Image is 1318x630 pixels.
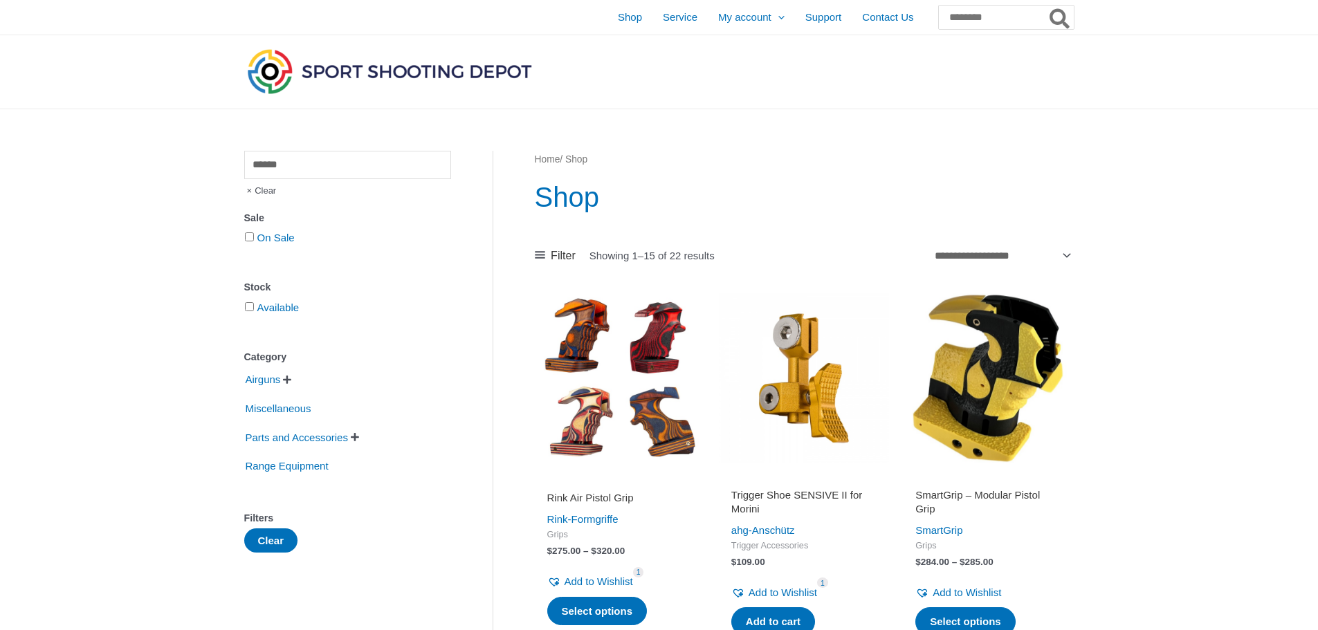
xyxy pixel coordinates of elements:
[731,472,877,488] iframe: Customer reviews powered by Trustpilot
[915,583,1001,602] a: Add to Wishlist
[547,572,633,591] a: Add to Wishlist
[244,277,451,297] div: Stock
[244,402,313,414] a: Miscellaneous
[583,546,589,556] span: –
[915,557,921,567] span: $
[244,459,330,471] a: Range Equipment
[915,540,1061,552] span: Grips
[591,546,596,556] span: $
[565,575,633,587] span: Add to Wishlist
[731,540,877,552] span: Trigger Accessories
[547,491,693,505] h2: Rink Air Pistol Grip
[731,524,795,536] a: ahg-Anschütz
[731,488,877,515] h2: Trigger Shoe SENSIVE II for Morini
[547,546,553,556] span: $
[551,245,576,266] span: Filter
[257,302,300,313] a: Available
[547,597,648,626] a: Select options for “Rink Air Pistol Grip”
[547,529,693,541] span: Grips
[257,232,295,243] a: On Sale
[731,488,877,521] a: Trigger Shoe SENSIVE II for Morini
[915,557,949,567] bdi: 284.00
[731,583,817,602] a: Add to Wishlist
[244,426,349,450] span: Parts and Accessories
[903,293,1073,463] img: SmartGrip - Modular Pistol Grip
[283,375,291,385] span: 
[915,488,1061,515] h2: SmartGrip – Modular Pistol Grip
[589,250,715,261] p: Showing 1–15 of 22 results
[244,528,298,553] button: Clear
[535,245,576,266] a: Filter
[244,208,451,228] div: Sale
[535,178,1074,216] h1: Shop
[933,586,1001,598] span: Add to Wishlist
[547,546,581,556] bdi: 275.00
[731,557,765,567] bdi: 109.00
[915,524,962,536] a: SmartGrip
[960,557,994,567] bdi: 285.00
[244,46,535,97] img: Sport Shooting Depot
[244,430,349,442] a: Parts and Accessories
[535,154,560,165] a: Home
[633,567,644,577] span: 1
[244,179,277,203] span: Clear
[244,454,330,478] span: Range Equipment
[245,302,254,311] input: Available
[1047,6,1074,29] button: Search
[817,577,828,588] span: 1
[244,368,282,391] span: Airguns
[930,244,1074,267] select: Shop order
[915,472,1061,488] iframe: Customer reviews powered by Trustpilot
[547,513,619,525] a: Rink-Formgriffe
[749,586,817,598] span: Add to Wishlist
[731,557,737,567] span: $
[915,488,1061,521] a: SmartGrip – Modular Pistol Grip
[244,373,282,385] a: Airguns
[535,151,1074,169] nav: Breadcrumb
[244,347,451,367] div: Category
[244,397,313,420] span: Miscellaneous
[244,508,451,528] div: Filters
[591,546,625,556] bdi: 320.00
[952,557,958,567] span: –
[351,432,359,442] span: 
[547,472,693,488] iframe: Customer reviews powered by Trustpilot
[547,491,693,510] a: Rink Air Pistol Grip
[245,232,254,241] input: On Sale
[535,293,705,463] img: Rink Air Pistol Grip
[719,293,889,463] img: Trigger Shoe SENSIVE II for Morini
[960,557,965,567] span: $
